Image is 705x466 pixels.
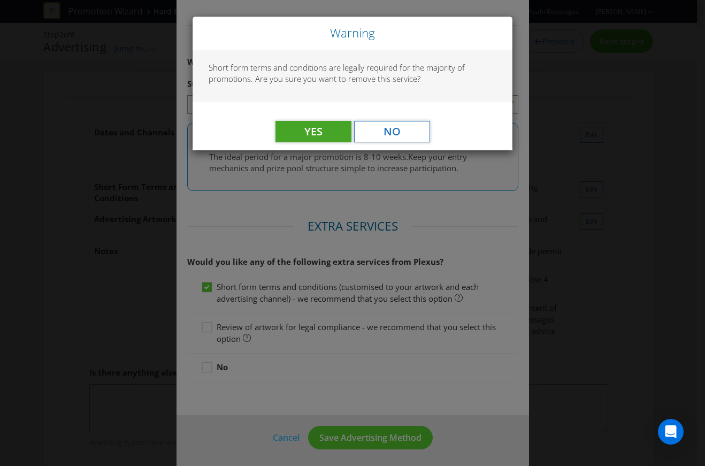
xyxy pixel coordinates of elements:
[658,419,684,445] div: Open Intercom Messenger
[275,121,351,142] button: Yes
[384,124,401,139] span: No
[304,124,323,139] span: Yes
[209,62,496,85] p: Short form terms and conditions are legally required for the majority of promotions. Are you sure...
[354,121,430,142] button: No
[193,17,512,50] div: Close
[330,25,375,41] span: Warning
